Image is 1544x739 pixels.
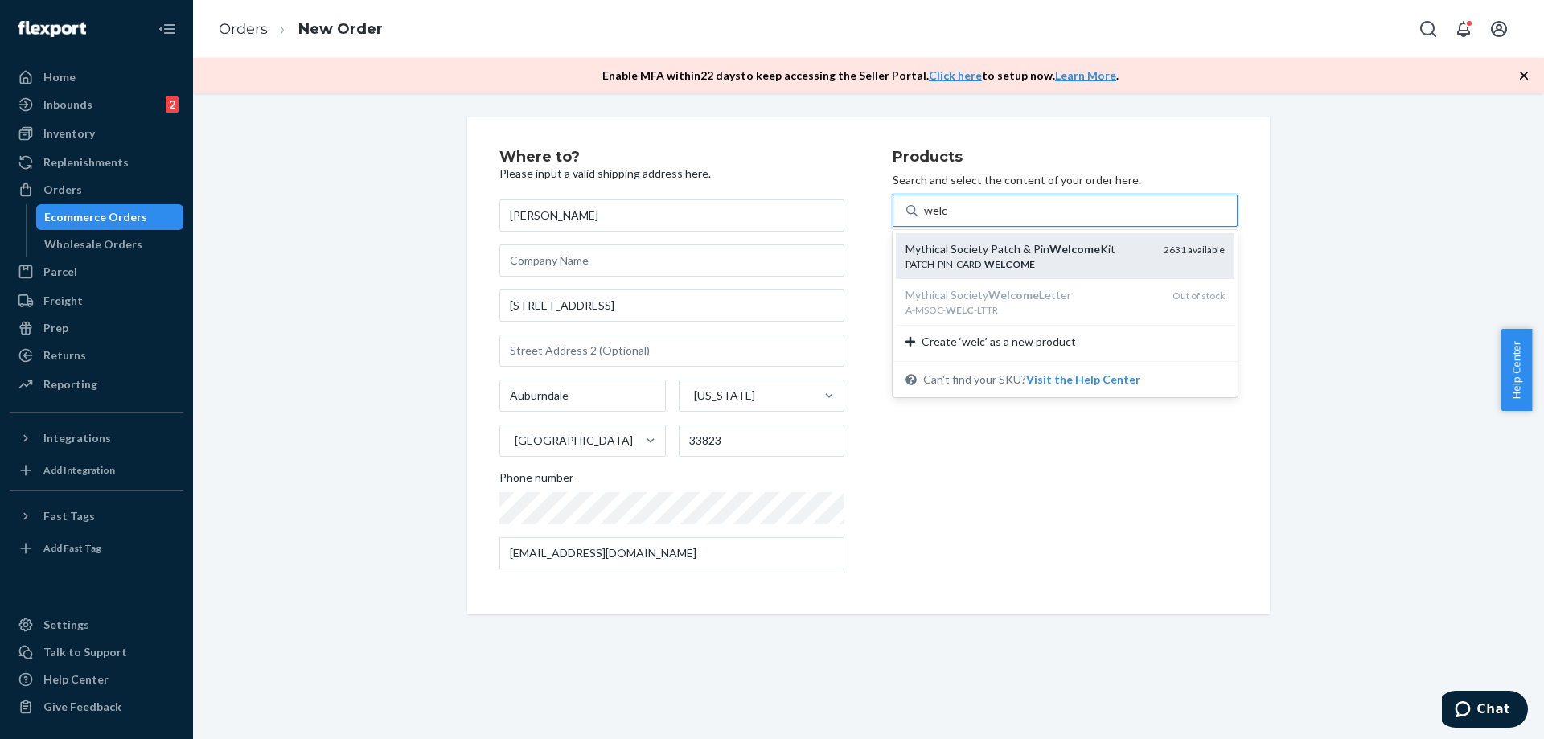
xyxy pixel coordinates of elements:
p: Search and select the content of your order here. [893,172,1238,188]
a: Replenishments [10,150,183,175]
div: Give Feedback [43,699,121,715]
div: Add Integration [43,463,115,477]
div: Talk to Support [43,644,127,660]
div: A-MSOC- -LTTR [905,303,1160,317]
div: Settings [43,617,89,633]
input: [GEOGRAPHIC_DATA] [513,433,515,449]
a: Returns [10,343,183,368]
em: Welcome [988,288,1039,302]
div: [GEOGRAPHIC_DATA] [515,433,633,449]
a: Ecommerce Orders [36,204,184,230]
a: New Order [298,20,383,38]
h2: Products [893,150,1238,166]
div: Mythical Society Patch & Pin Kit [905,241,1151,257]
a: Reporting [10,372,183,397]
button: Fast Tags [10,503,183,529]
button: Mythical Society Patch & PinWelcomeKitPATCH-PIN-CARD-WELCOME2631 availableMythical SocietyWelcome... [1026,372,1140,388]
button: Open Search Box [1412,13,1444,45]
div: Fast Tags [43,508,95,524]
ol: breadcrumbs [206,6,396,53]
div: Add Fast Tag [43,541,101,555]
em: WELC [946,304,974,316]
p: Enable MFA within 22 days to keep accessing the Seller Portal. to setup now. . [602,68,1119,84]
input: City [499,380,666,412]
iframe: Opens a widget where you can chat to one of our agents [1442,691,1528,731]
div: Wholesale Orders [44,236,142,252]
span: Out of stock [1172,289,1225,302]
input: First & Last Name [499,199,844,232]
a: Prep [10,315,183,341]
button: Integrations [10,425,183,451]
div: Inbounds [43,96,92,113]
a: Add Integration [10,458,183,483]
input: Street Address [499,289,844,322]
a: Home [10,64,183,90]
a: Settings [10,612,183,638]
a: Inbounds2 [10,92,183,117]
div: Freight [43,293,83,309]
a: Help Center [10,667,183,692]
a: Parcel [10,259,183,285]
a: Click here [929,68,982,82]
a: Learn More [1055,68,1116,82]
div: PATCH-PIN-CARD- [905,257,1151,271]
input: ZIP Code [679,425,845,457]
div: [US_STATE] [694,388,755,404]
a: Add Fast Tag [10,536,183,561]
a: Inventory [10,121,183,146]
h2: Where to? [499,150,844,166]
div: Orders [43,182,82,198]
div: Replenishments [43,154,129,170]
input: Street Address 2 (Optional) [499,335,844,367]
div: Help Center [43,671,109,688]
span: Create ‘welc’ as a new product [922,334,1076,350]
img: Flexport logo [18,21,86,37]
div: Home [43,69,76,85]
span: 2631 available [1164,244,1225,256]
button: Help Center [1501,329,1532,411]
div: Reporting [43,376,97,392]
div: Prep [43,320,68,336]
button: Open account menu [1483,13,1515,45]
div: Returns [43,347,86,363]
a: Wholesale Orders [36,232,184,257]
p: Please input a valid shipping address here. [499,166,844,182]
input: [US_STATE] [692,388,694,404]
div: Inventory [43,125,95,142]
input: Mythical Society Patch & PinWelcomeKitPATCH-PIN-CARD-WELCOME2631 availableMythical SocietyWelcome... [924,203,948,219]
a: Orders [10,177,183,203]
button: Close Navigation [151,13,183,45]
div: 2 [166,96,179,113]
button: Give Feedback [10,694,183,720]
button: Open notifications [1447,13,1480,45]
em: Welcome [1049,242,1100,256]
a: Orders [219,20,268,38]
button: Talk to Support [10,639,183,665]
div: Parcel [43,264,77,280]
span: Can't find your SKU? [923,372,1140,388]
div: Ecommerce Orders [44,209,147,225]
span: Phone number [499,470,573,492]
input: Company Name [499,244,844,277]
a: Freight [10,288,183,314]
div: Mythical Society Letter [905,287,1160,303]
em: WELCOME [984,258,1035,270]
div: Integrations [43,430,111,446]
input: Email (Only Required for International) [499,537,844,569]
